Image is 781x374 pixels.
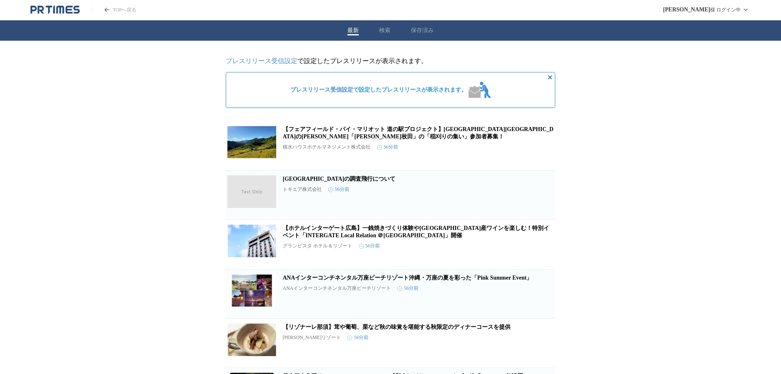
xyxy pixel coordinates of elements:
[283,126,554,140] a: 【フェアフィールド・バイ・マリオット 道の駅プロジェクト】[GEOGRAPHIC_DATA][GEOGRAPHIC_DATA]の[PERSON_NAME]「[PERSON_NAME]枚田」の「稲...
[283,243,352,249] p: グランビスタ ホテル＆リゾート
[227,225,276,257] img: 【ホテルインターゲート広島】一銭焼きづくり体験や広島県産ワインを楽しむ！特別イベント「INTERGATE Local Relation ＠Hiroshima」開催
[227,274,276,307] img: ANAインターコンチネンタル万座ビーチリゾート沖縄・万座の夏を彩った「Pink Summer Event」
[379,27,390,34] button: 検索
[347,27,359,34] button: 最新
[227,324,276,356] img: 【リゾナーレ那須】茸や葡萄、栗など秋の味覚を堪能する秋限定のディナーコースを提供
[31,5,80,15] a: PR TIMESのトップページはこちら
[283,285,391,292] p: ANAインターコンチネンタル万座ビーチリゾート
[377,144,398,151] time: 56分前
[663,7,710,13] span: [PERSON_NAME]
[283,225,549,238] a: 【ホテルインターゲート広島】一銭焼きづくり体験や[GEOGRAPHIC_DATA]産ワインを楽しむ！特別イベント「INTERGATE Local Relation ＠[GEOGRAPHIC_D...
[397,285,419,292] time: 56分前
[545,72,555,82] button: 非表示にする
[328,186,349,193] time: 56分前
[227,175,276,208] img: 佐渡空港への調査飛行について
[227,126,276,158] img: 【フェアフィールド・バイ・マリオット 道の駅プロジェクト】三重県熊野市の棚田「丸山千枚田」の「稲刈りの集い」参加者募集！
[283,176,395,182] a: [GEOGRAPHIC_DATA]の調査飛行について
[283,144,371,151] p: 積水ハウスホテルマネジメント株式会社
[283,186,322,193] p: トキエア株式会社
[283,275,532,281] a: ANAインターコンチネンタル万座ビーチリゾート沖縄・万座の夏を彩った「Pink Summer Event」
[411,27,434,34] button: 保存済み
[290,86,467,94] span: で設定したプレスリリースが表示されます。
[359,243,380,249] time: 56分前
[92,7,136,13] a: PR TIMESのトップページはこちら
[226,57,297,64] a: プレスリリース受信設定
[283,334,341,341] p: [PERSON_NAME]リゾート
[283,324,510,330] a: 【リゾナーレ那須】茸や葡萄、栗など秋の味覚を堪能する秋限定のディナーコースを提供
[290,87,353,93] a: プレスリリース受信設定
[226,57,555,66] p: で設定したプレスリリースが表示されます。
[347,334,369,341] time: 56分前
